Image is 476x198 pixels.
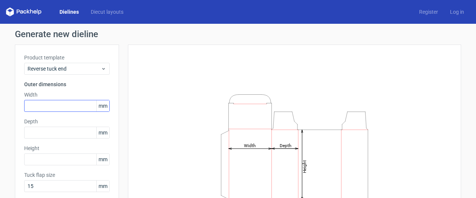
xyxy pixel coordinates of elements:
[96,127,109,138] span: mm
[24,54,110,61] label: Product template
[96,154,109,165] span: mm
[96,181,109,192] span: mm
[54,8,85,16] a: Dielines
[24,118,110,125] label: Depth
[244,143,256,148] tspan: Width
[280,143,292,148] tspan: Depth
[24,91,110,98] label: Width
[28,65,101,72] span: Reverse tuck end
[96,100,109,111] span: mm
[24,81,110,88] h3: Outer dimensions
[85,8,129,16] a: Diecut layouts
[413,8,444,16] a: Register
[444,8,470,16] a: Log in
[24,171,110,179] label: Tuck flap size
[15,30,461,39] h1: Generate new dieline
[24,145,110,152] label: Height
[302,160,307,173] tspan: Height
